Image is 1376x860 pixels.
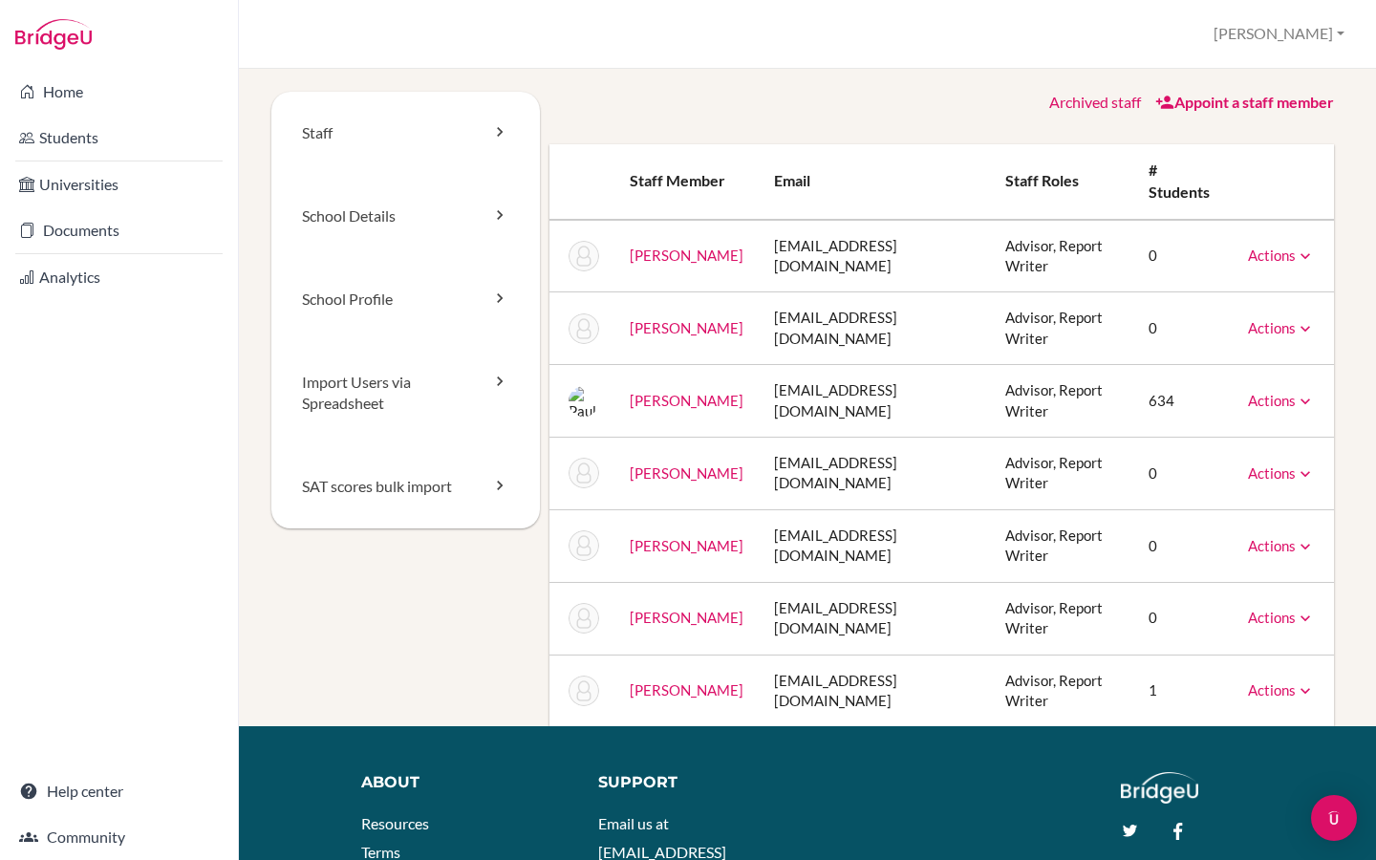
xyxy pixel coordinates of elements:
a: Actions [1248,609,1315,626]
td: 634 [1133,365,1233,438]
a: Archived staff [1049,93,1141,111]
a: Documents [4,211,234,249]
td: Advisor, Report Writer [990,292,1133,365]
a: SAT scores bulk import [271,445,540,528]
td: [EMAIL_ADDRESS][DOMAIN_NAME] [759,365,991,438]
td: [EMAIL_ADDRESS][DOMAIN_NAME] [759,438,991,510]
img: logo_white@2x-f4f0deed5e89b7ecb1c2cc34c3e3d731f90f0f143d5ea2071677605dd97b5244.png [1121,772,1198,804]
img: Brian Brewster [569,241,599,271]
a: Analytics [4,258,234,296]
a: Actions [1248,319,1315,336]
th: Staff member [614,144,759,220]
td: 0 [1133,582,1233,655]
a: Actions [1248,537,1315,554]
td: Advisor, Report Writer [990,509,1133,582]
a: Actions [1248,681,1315,699]
td: Advisor, Report Writer [990,582,1133,655]
td: [EMAIL_ADDRESS][DOMAIN_NAME] [759,292,991,365]
a: Actions [1248,464,1315,482]
td: 0 [1133,220,1233,292]
div: About [361,772,570,794]
a: [PERSON_NAME] [630,681,743,699]
td: 0 [1133,509,1233,582]
a: [PERSON_NAME] [630,392,743,409]
img: Anne Jones [569,530,599,561]
a: Appoint a staff member [1155,93,1334,111]
a: Community [4,818,234,856]
td: 0 [1133,438,1233,510]
img: Calvin Chuah [569,313,599,344]
td: Advisor, Report Writer [990,365,1133,438]
a: Import Users via Spreadsheet [271,341,540,446]
a: Actions [1248,392,1315,409]
th: Email [759,144,991,220]
td: 1 [1133,655,1233,726]
a: School Profile [271,258,540,341]
a: Resources [361,814,429,832]
a: [PERSON_NAME] [630,464,743,482]
a: Home [4,73,234,111]
a: Staff [271,92,540,175]
td: [EMAIL_ADDRESS][DOMAIN_NAME] [759,220,991,292]
th: Staff roles [990,144,1133,220]
a: Students [4,118,234,157]
img: Paul Dobson [569,386,599,417]
td: Advisor, Report Writer [990,438,1133,510]
button: [PERSON_NAME] [1205,16,1353,52]
div: Open Intercom Messenger [1311,795,1357,841]
td: Advisor, Report Writer [990,220,1133,292]
a: [PERSON_NAME] [630,609,743,626]
a: Actions [1248,247,1315,264]
td: [EMAIL_ADDRESS][DOMAIN_NAME] [759,509,991,582]
a: Help center [4,772,234,810]
img: Elizabeth Muvumba [569,676,599,706]
th: # students [1133,144,1233,220]
td: [EMAIL_ADDRESS][DOMAIN_NAME] [759,655,991,726]
a: School Details [271,175,540,258]
a: [PERSON_NAME] [630,319,743,336]
td: 0 [1133,292,1233,365]
a: [PERSON_NAME] [630,537,743,554]
td: Advisor, Report Writer [990,655,1133,726]
img: Bryan Looi [569,603,599,634]
img: Jens Hieber [569,458,599,488]
a: Universities [4,165,234,204]
td: [EMAIL_ADDRESS][DOMAIN_NAME] [759,582,991,655]
img: Bridge-U [15,19,92,50]
a: [PERSON_NAME] [630,247,743,264]
div: Support [598,772,793,794]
